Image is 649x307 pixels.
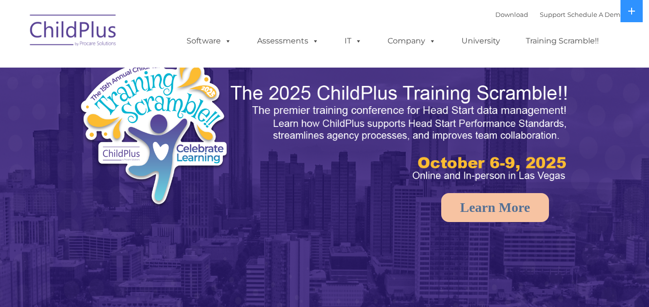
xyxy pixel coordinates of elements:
[247,31,329,51] a: Assessments
[441,193,549,222] a: Learn More
[540,11,565,18] a: Support
[452,31,510,51] a: University
[495,11,528,18] a: Download
[516,31,608,51] a: Training Scramble!!
[567,11,624,18] a: Schedule A Demo
[177,31,241,51] a: Software
[495,11,624,18] font: |
[378,31,446,51] a: Company
[25,8,122,56] img: ChildPlus by Procare Solutions
[335,31,372,51] a: IT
